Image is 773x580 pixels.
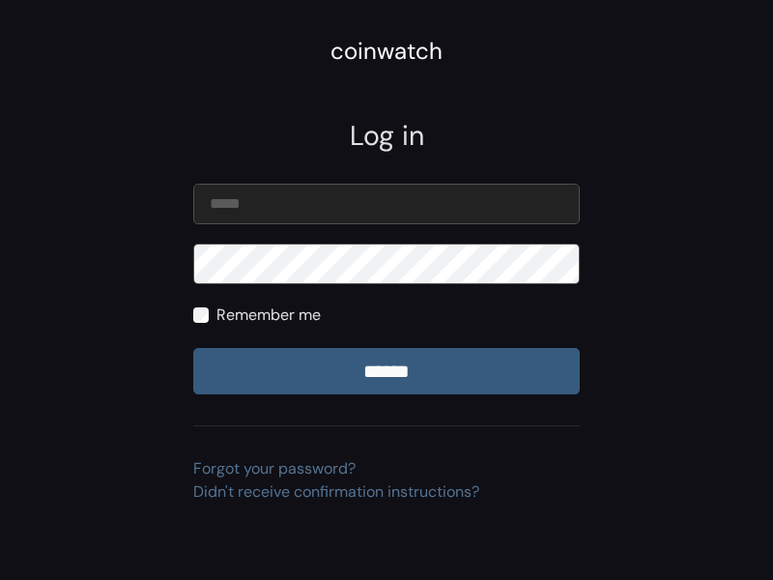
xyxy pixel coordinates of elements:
[330,34,443,69] div: coinwatch
[193,458,356,478] a: Forgot your password?
[193,481,479,502] a: Didn't receive confirmation instructions?
[330,43,443,64] a: coinwatch
[216,304,321,327] label: Remember me
[193,120,580,153] h2: Log in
